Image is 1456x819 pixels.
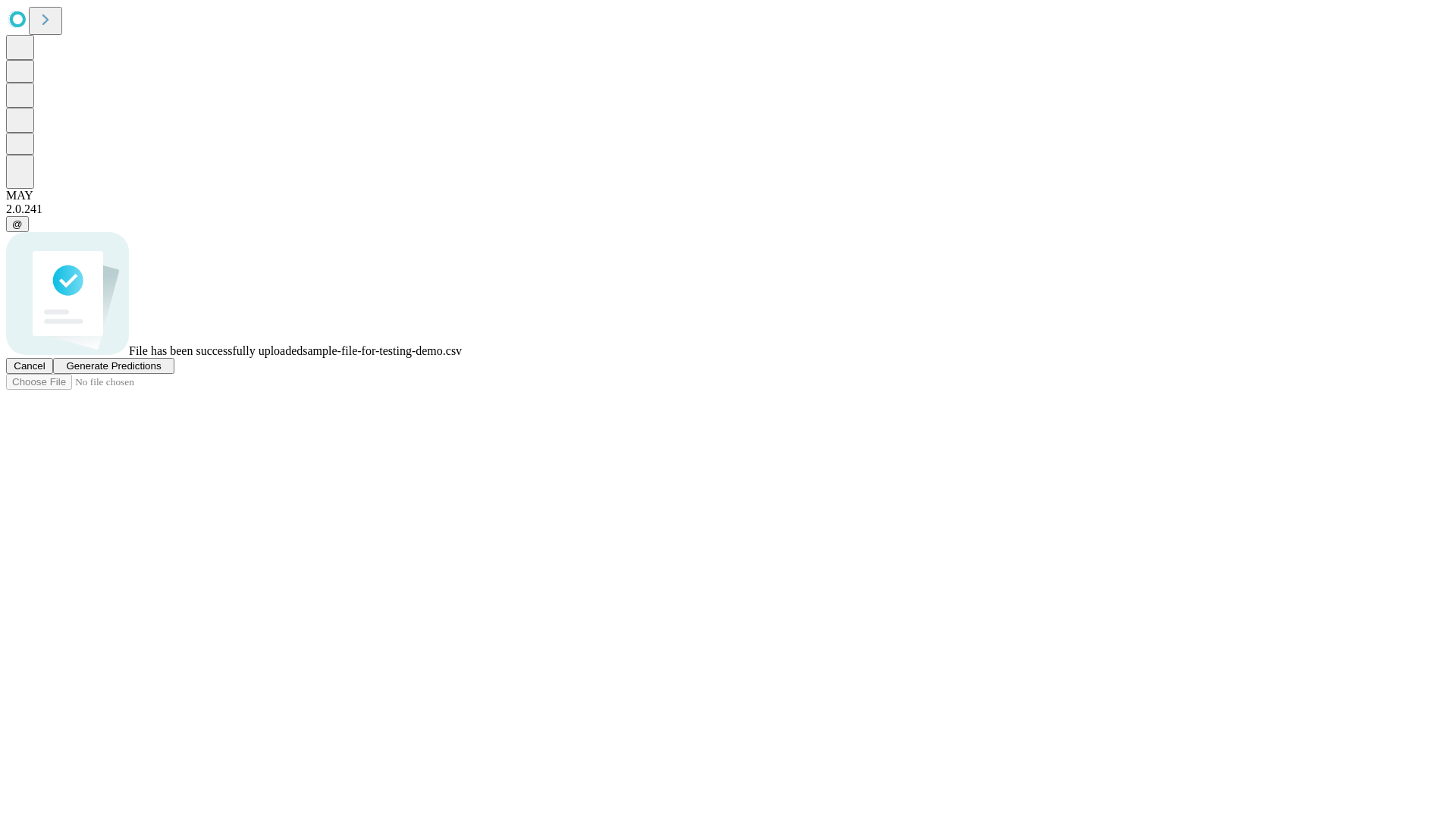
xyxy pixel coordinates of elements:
button: Generate Predictions [53,358,174,374]
span: Cancel [14,360,45,372]
span: @ [12,218,23,230]
div: MAY [6,189,1450,202]
div: 2.0.241 [6,202,1450,216]
button: Cancel [6,358,53,374]
span: File has been successfully uploaded [129,344,303,357]
button: @ [6,216,29,232]
span: sample-file-for-testing-demo.csv [303,344,462,357]
span: Generate Predictions [66,360,161,372]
